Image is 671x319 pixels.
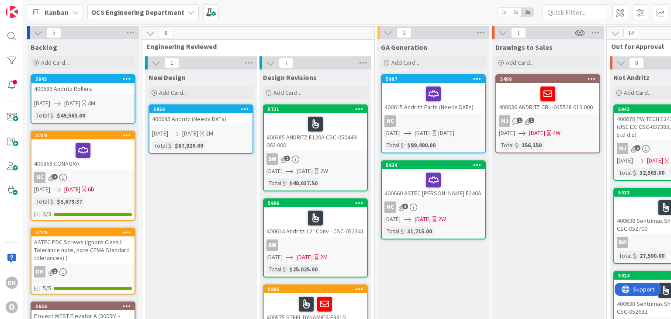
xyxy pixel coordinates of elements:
[624,89,652,97] span: Add Card...
[415,128,431,138] span: [DATE]
[496,75,599,83] div: 5499
[43,284,51,293] span: 5/5
[34,185,50,194] span: [DATE]
[382,83,485,113] div: 400615 Andritz Parts (Needs DXFs)
[268,106,367,112] div: 5731
[495,43,553,52] span: Drawings to Sales
[382,169,485,199] div: 400660 ASTEC [PERSON_NAME] E240A
[46,28,61,38] span: 5
[64,99,80,108] span: [DATE]
[34,172,45,183] div: NC
[31,266,135,277] div: DH
[623,28,638,38] span: 14
[31,132,135,169] div: 5719400368 CONAGRA
[31,75,135,94] div: 5945400686 Andritz Rollers
[637,251,667,260] div: 27,500.00
[31,83,135,94] div: 400686 Andritz Rollers
[438,215,446,224] div: 2W
[384,215,401,224] span: [DATE]
[498,8,510,17] span: 1x
[264,105,367,113] div: 5731
[553,128,560,138] div: 4W
[31,229,135,264] div: 5779ASTEC PDC Screws (Ignore Class II Tolerance note, note CEMA Standard tolerances) (
[34,197,53,206] div: Total $
[617,156,633,165] span: [DATE]
[297,166,313,176] span: [DATE]
[384,140,404,150] div: Total $
[31,302,135,310] div: 5626
[629,58,644,68] span: 8
[53,111,55,120] span: :
[206,129,213,138] div: 2M
[636,168,637,177] span: :
[496,115,599,127] div: MJ
[529,128,545,138] span: [DATE]
[415,215,431,224] span: [DATE]
[519,140,544,150] div: 156,150
[266,166,283,176] span: [DATE]
[529,118,534,123] span: 1
[159,89,187,97] span: Add Card...
[55,197,84,206] div: $5,679.37
[381,43,427,52] span: GA Generation
[382,161,485,169] div: 5934
[510,8,522,17] span: 2x
[613,73,650,82] span: Not Andritz
[91,8,184,17] b: OCS Engineering Department
[286,178,287,188] span: :
[18,1,40,12] span: Support
[297,253,313,262] span: [DATE]
[266,239,278,251] div: BW
[384,226,404,236] div: Total $
[402,204,408,209] span: 6
[149,113,252,125] div: 400645 Andritz (Needs DXFs)
[382,161,485,199] div: 5934400660 ASTEC [PERSON_NAME] E240A
[636,251,637,260] span: :
[637,168,667,177] div: 32,563.00
[146,42,363,51] span: Engineering Reviewed
[34,111,53,120] div: Total $
[543,4,608,20] input: Quick Filter...
[384,115,396,127] div: NC
[53,197,55,206] span: :
[149,105,252,113] div: 5926
[499,128,515,138] span: [DATE]
[499,140,518,150] div: Total $
[264,285,367,293] div: 5885
[149,105,252,125] div: 5926400645 Andritz (Needs DXFs)
[386,162,485,168] div: 5934
[517,118,522,123] span: 1
[264,199,367,207] div: 5906
[320,166,328,176] div: 2W
[496,83,599,113] div: 400036 ANDRITZ CBU-045528 019.000
[499,115,510,127] div: MJ
[384,128,401,138] span: [DATE]
[397,28,412,38] span: 2
[34,99,50,108] span: [DATE]
[88,185,94,194] div: 6D
[6,277,18,289] div: DH
[405,140,438,150] div: $89,400.00
[617,143,628,154] div: MJ
[153,106,252,112] div: 5926
[500,76,599,82] div: 5499
[31,236,135,264] div: ASTEC PDC Screws (Ignore Class II Tolerance note, note CEMA Standard tolerances) (
[264,105,367,151] div: 5731400385 ANDRITZ E120A CSC-050449 062.000
[45,7,69,17] span: Kanban
[635,145,640,151] span: 6
[264,113,367,151] div: 400385 ANDRITZ E120A CSC-050449 062.000
[6,6,18,18] img: Visit kanbanzone.com
[438,128,454,138] div: [DATE]
[88,99,95,108] div: 4M
[264,199,367,237] div: 5906400614 Andritz 12" Conv - CSC-052341
[391,59,419,66] span: Add Card...
[382,115,485,127] div: NC
[35,303,135,309] div: 5626
[31,172,135,183] div: NC
[173,141,205,150] div: $67,920.00
[164,58,179,68] span: 1
[266,264,286,274] div: Total $
[31,132,135,139] div: 5719
[31,43,57,52] span: Backlog
[31,75,135,83] div: 5945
